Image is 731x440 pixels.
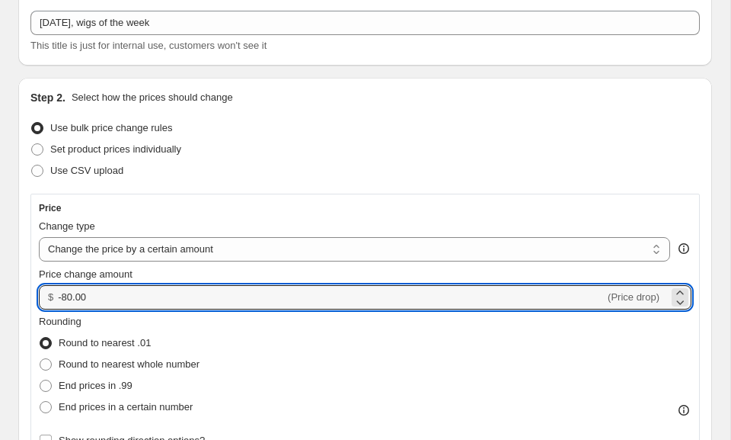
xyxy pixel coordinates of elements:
[50,122,172,133] span: Use bulk price change rules
[59,380,132,391] span: End prices in .99
[676,241,691,256] div: help
[30,40,267,51] span: This title is just for internal use, customers won't see it
[39,268,132,280] span: Price change amount
[608,291,659,303] span: (Price drop)
[59,337,151,348] span: Round to nearest .01
[59,358,200,370] span: Round to nearest whole number
[30,90,65,105] h2: Step 2.
[50,143,181,155] span: Set product prices individually
[39,316,81,327] span: Rounding
[30,11,700,35] input: 30% off holiday sale
[39,220,95,232] span: Change type
[48,291,53,303] span: $
[72,90,233,105] p: Select how the prices should change
[50,165,123,176] span: Use CSV upload
[39,202,61,214] h3: Price
[59,401,193,413] span: End prices in a certain number
[58,285,605,310] input: -10.00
